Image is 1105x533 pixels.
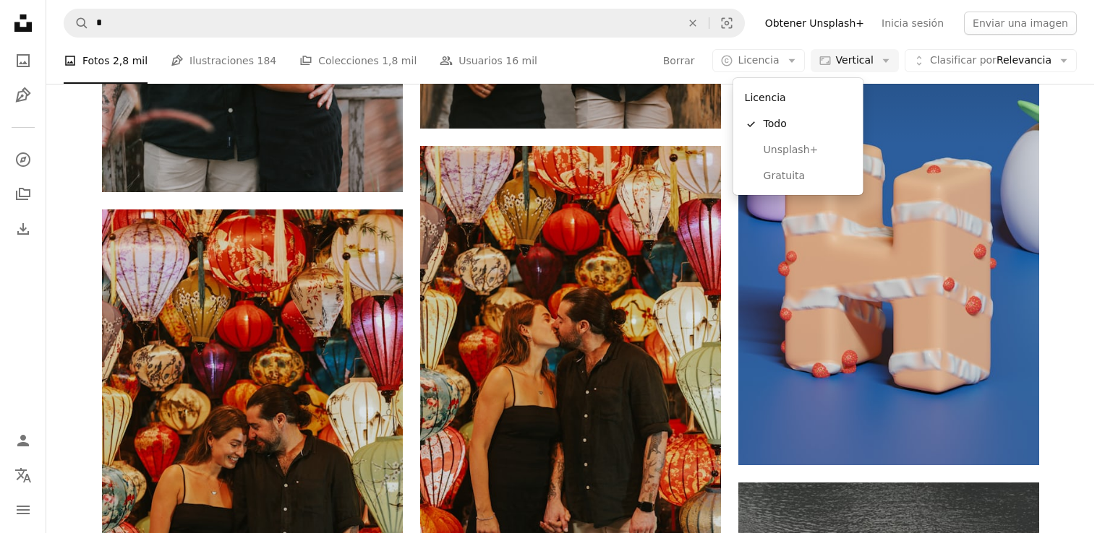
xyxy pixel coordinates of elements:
button: Licencia [712,49,804,72]
div: Licencia [739,84,858,111]
div: Licencia [733,78,863,195]
span: Todo [764,117,852,131]
span: Gratuita [764,169,852,183]
span: Licencia [738,54,779,66]
span: Unsplash+ [764,143,852,157]
button: Vertical [811,49,899,72]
